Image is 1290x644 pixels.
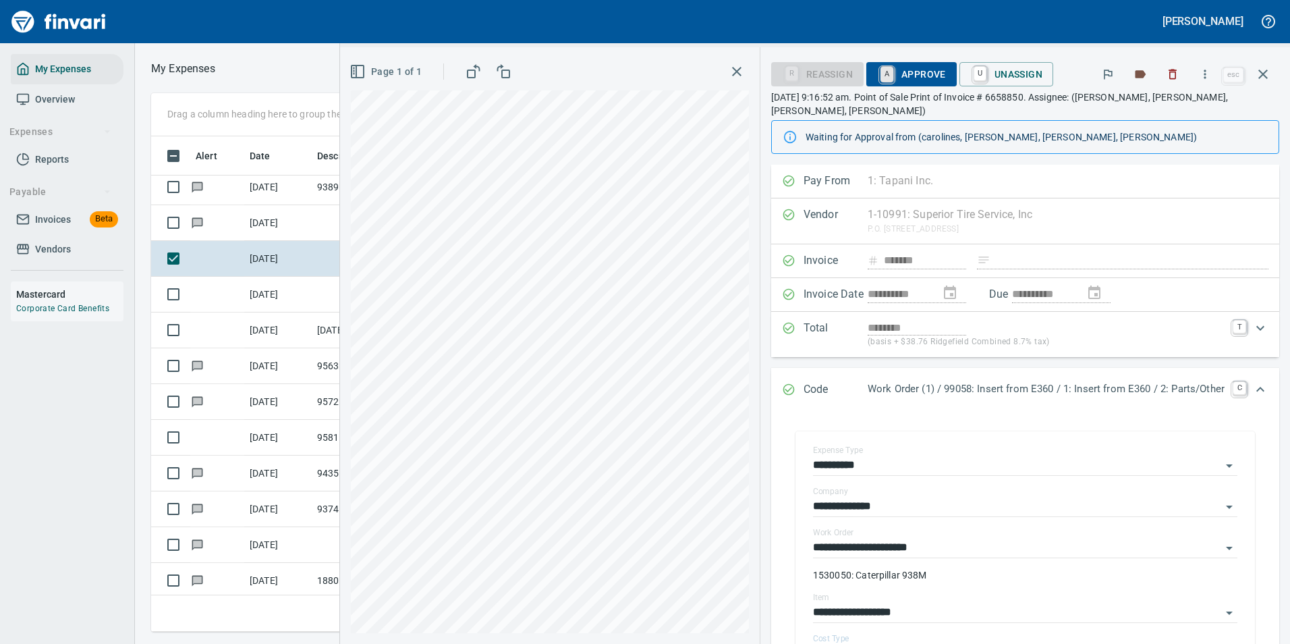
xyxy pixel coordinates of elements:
p: 1530050: Caterpillar 938M [813,568,1237,582]
a: Vendors [11,234,123,265]
td: [DATE] 120384265 from Superior Tire Service, Inc (1-10991) [312,313,433,348]
span: Page 1 of 1 [352,63,422,80]
button: Open [1220,456,1239,475]
a: InvoicesBeta [11,205,123,235]
span: Has messages [190,361,204,370]
p: Code [804,381,868,399]
span: Date [250,148,271,164]
span: Has messages [190,576,204,585]
td: [DATE] [244,277,312,313]
span: Unassign [970,63,1042,86]
p: Total [804,320,868,349]
span: Approve [877,63,946,86]
span: Invoices [35,211,71,228]
button: Labels [1125,59,1155,89]
td: 95724.102017 [312,384,433,420]
label: Company [813,487,848,495]
button: Expenses [4,119,117,144]
p: [DATE] 9:16:52 am. Point of Sale Print of Invoice # 6658850. Assignee: ([PERSON_NAME], [PERSON_NA... [771,90,1279,117]
span: Expenses [9,124,111,140]
a: C [1233,381,1246,395]
span: Alert [196,148,235,164]
span: Vendors [35,241,71,258]
span: Has messages [190,540,204,549]
td: [DATE] [244,384,312,420]
button: AApprove [866,62,957,86]
span: Has messages [190,397,204,406]
td: [DATE] [244,420,312,456]
td: [DATE] [244,241,312,277]
a: Reports [11,144,123,175]
button: Open [1220,603,1239,622]
button: UUnassign [959,62,1053,86]
img: Finvari [8,5,109,38]
p: My Expenses [151,61,215,77]
span: Has messages [190,468,204,477]
button: Open [1220,539,1239,558]
button: Payable [4,180,117,205]
a: U [974,66,986,81]
span: Reports [35,151,69,168]
p: Work Order (1) / 99058: Insert from E360 / 1: Insert from E360 / 2: Parts/Other [868,381,1225,397]
a: Overview [11,84,123,115]
span: Beta [90,211,118,227]
td: 95815.5220256 [312,420,433,456]
button: Flag [1093,59,1123,89]
button: [PERSON_NAME] [1159,11,1247,32]
td: 93892.8110059 [312,169,433,205]
a: A [880,67,893,82]
label: Expense Type [813,446,863,454]
label: Work Order [813,529,853,537]
h5: [PERSON_NAME] [1162,14,1243,28]
h6: Mastercard [16,287,123,302]
label: Cost Type [813,635,849,643]
button: Page 1 of 1 [347,59,427,84]
div: Waiting for Approval from (carolines, [PERSON_NAME], [PERSON_NAME], [PERSON_NAME]) [806,125,1268,149]
button: Open [1220,498,1239,516]
span: Alert [196,148,217,164]
td: 94359.2920043 [312,456,433,491]
span: Description [317,148,385,164]
a: esc [1223,68,1243,82]
td: [DATE] [244,169,312,205]
button: Discard [1158,59,1187,89]
td: [DATE] [244,491,312,527]
a: T [1233,320,1246,333]
td: [DATE] [244,527,312,563]
td: [DATE] [244,205,312,241]
td: 93749.243008 [312,491,433,527]
span: My Expenses [35,61,91,78]
td: 95639.7100 [312,348,433,384]
a: Corporate Card Benefits [16,304,109,313]
nav: breadcrumb [151,61,215,77]
span: Description [317,148,368,164]
td: [DATE] [244,348,312,384]
div: Expand [771,312,1279,357]
span: Payable [9,184,111,200]
p: Drag a column heading here to group the table [167,107,365,121]
td: 18803.634015 [312,563,433,599]
a: My Expenses [11,54,123,84]
span: Date [250,148,288,164]
span: Close invoice [1220,58,1279,90]
span: Has messages [190,182,204,191]
td: [DATE] [244,563,312,599]
p: (basis + $38.76 Ridgefield Combined 8.7% tax) [868,336,1225,349]
td: [DATE] [244,313,312,348]
div: Expand [771,368,1279,412]
label: Item [813,593,829,601]
td: [DATE] [244,456,312,491]
span: Has messages [190,504,204,513]
div: Reassign [771,68,864,79]
span: Overview [35,91,75,108]
span: Has messages [190,218,204,227]
button: More [1190,59,1220,89]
